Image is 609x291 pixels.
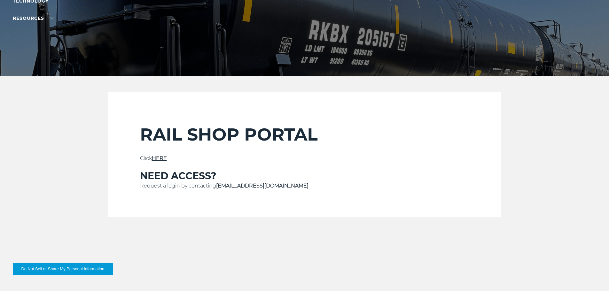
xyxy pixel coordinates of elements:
a: HERE [152,155,167,161]
p: Click [140,155,469,162]
button: Do Not Sell or Share My Personal Information [13,263,113,275]
a: RESOURCES [13,15,54,21]
a: [EMAIL_ADDRESS][DOMAIN_NAME] [216,183,308,189]
h3: NEED ACCESS? [140,170,469,182]
p: Request a login by contacting [140,182,469,190]
h2: RAIL SHOP PORTAL [140,124,469,145]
